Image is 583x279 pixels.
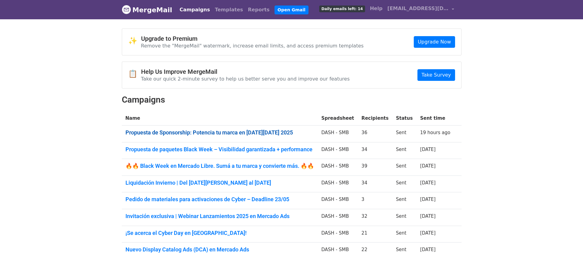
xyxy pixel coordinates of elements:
span: [EMAIL_ADDRESS][DOMAIN_NAME] [387,5,449,12]
td: DASH - SMB [318,192,358,209]
a: Templates [212,4,245,16]
a: Invitación exclusiva | Webinar Lanzamientos 2025 en Mercado Ads [125,213,314,220]
a: [DATE] [420,147,436,152]
a: 19 hours ago [420,130,450,135]
th: Name [122,111,318,126]
a: [EMAIL_ADDRESS][DOMAIN_NAME] [385,2,457,17]
td: DASH - SMB [318,159,358,176]
a: Reports [245,4,272,16]
td: 34 [358,175,392,192]
td: Sent [392,226,417,243]
a: Propuesta de paquetes Black Week – Visibilidad garantizada + performance [125,146,314,153]
h4: Upgrade to Premium [141,35,364,42]
td: DASH - SMB [318,175,358,192]
a: ¡Se acerca el Cyber Day en [GEOGRAPHIC_DATA]! [125,230,314,236]
td: Sent [392,175,417,192]
th: Recipients [358,111,392,126]
a: [DATE] [420,180,436,186]
td: DASH - SMB [318,243,358,259]
a: Nuevo Display Catalog Ads (DCA) en Mercado Ads [125,246,314,253]
td: 3 [358,192,392,209]
td: 39 [358,159,392,176]
td: DASH - SMB [318,126,358,142]
th: Sent time [417,111,454,126]
td: Sent [392,142,417,159]
a: Liquidación Invierno | Del [DATE][PERSON_NAME] al [DATE] [125,179,314,186]
a: [DATE] [420,247,436,252]
a: Propuesta de Sponsorship: Potencia tu marca en [DATE][DATE] 2025 [125,129,314,136]
a: Open Gmail [275,6,308,14]
td: Sent [392,243,417,259]
td: 32 [358,209,392,226]
td: DASH - SMB [318,226,358,243]
a: Pedido de materiales para activaciones de Cyber – Deadline 23/05 [125,196,314,203]
h4: Help Us Improve MergeMail [141,68,350,75]
td: Sent [392,159,417,176]
h2: Campaigns [122,95,462,105]
a: [DATE] [420,213,436,219]
th: Spreadsheet [318,111,358,126]
a: [DATE] [420,197,436,202]
a: Daily emails left: 14 [317,2,367,15]
iframe: Chat Widget [552,250,583,279]
td: DASH - SMB [318,142,358,159]
td: Sent [392,192,417,209]
a: [DATE] [420,163,436,169]
td: 36 [358,126,392,142]
td: 34 [358,142,392,159]
p: Take our quick 2-minute survey to help us better serve you and improve our features [141,76,350,82]
a: Help [368,2,385,15]
span: ✨ [128,36,141,45]
td: Sent [392,209,417,226]
td: 21 [358,226,392,243]
td: Sent [392,126,417,142]
td: 22 [358,243,392,259]
a: Upgrade Now [414,36,455,48]
a: Take Survey [417,69,455,81]
p: Remove the "MergeMail" watermark, increase email limits, and access premium templates [141,43,364,49]
a: MergeMail [122,3,172,16]
span: 📋 [128,70,141,78]
th: Status [392,111,417,126]
span: Daily emails left: 14 [319,6,365,12]
a: 🔥🔥 Black Week en Mercado Libre. Sumá a tu marca y convierte más. 🔥🔥 [125,163,314,169]
td: DASH - SMB [318,209,358,226]
a: [DATE] [420,230,436,236]
a: Campaigns [177,4,212,16]
img: MergeMail logo [122,5,131,14]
